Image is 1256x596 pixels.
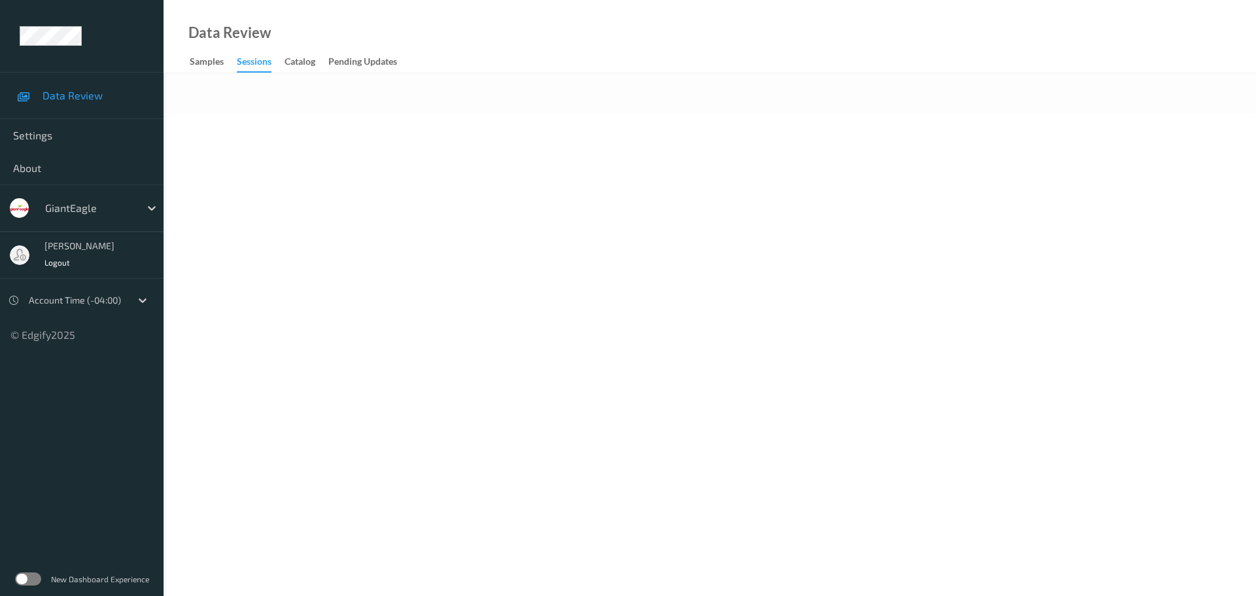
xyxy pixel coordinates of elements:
[285,55,315,71] div: Catalog
[190,55,224,71] div: Samples
[237,55,271,73] div: Sessions
[285,53,328,71] a: Catalog
[328,53,410,71] a: Pending Updates
[190,53,237,71] a: Samples
[328,55,397,71] div: Pending Updates
[188,26,271,39] div: Data Review
[237,53,285,73] a: Sessions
